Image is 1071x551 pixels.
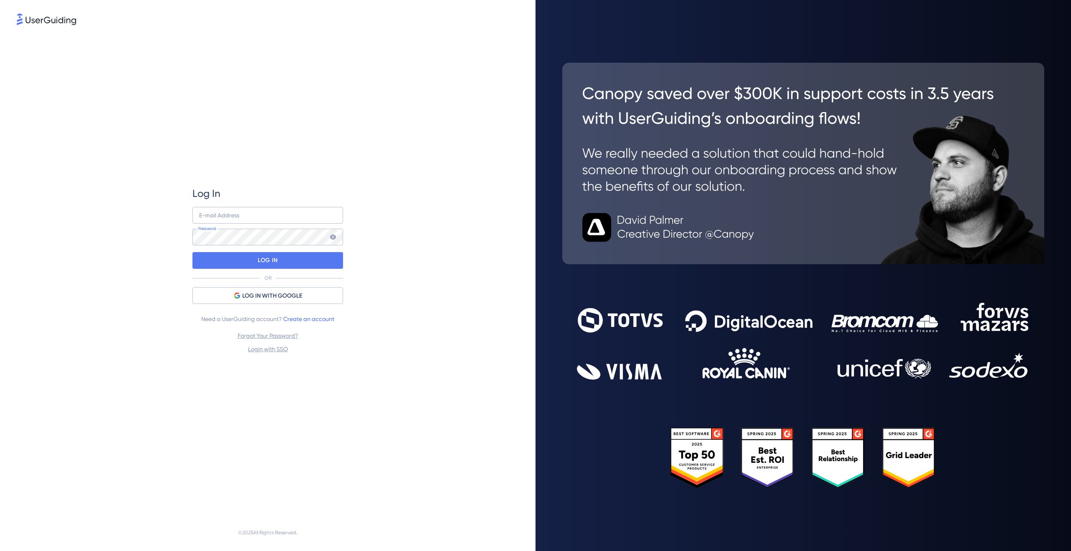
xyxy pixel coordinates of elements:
[242,291,302,301] span: LOG IN WITH GOOGLE
[238,332,298,339] a: Forgot Your Password?
[201,314,334,324] span: Need a UserGuiding account?
[17,13,76,25] img: 8faab4ba6bc7696a72372aa768b0286c.svg
[248,346,288,352] a: Login with SSO
[562,63,1044,264] img: 26c0aa7c25a843aed4baddd2b5e0fa68.svg
[192,207,343,224] input: example@company.com
[258,254,277,267] p: LOG IN
[577,303,1030,380] img: 9302ce2ac39453076f5bc0f2f2ca889b.svg
[192,187,220,200] span: Log In
[671,428,936,488] img: 25303e33045975176eb484905ab012ff.svg
[264,275,272,281] p: OR
[283,316,334,322] a: Create an account
[238,528,297,538] span: © 2025 All Rights Reserved.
